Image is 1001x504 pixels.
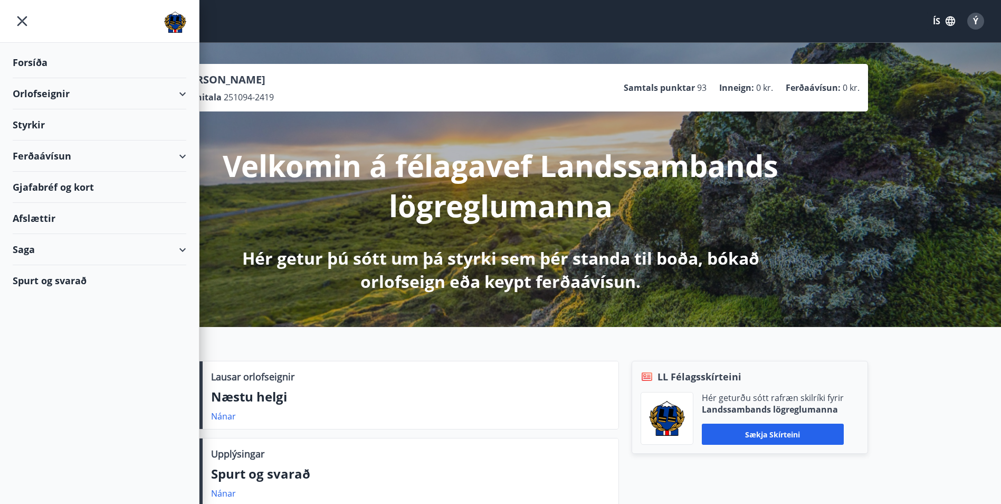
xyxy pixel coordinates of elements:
p: Hér getur þú sótt um þá styrki sem þér standa til boða, bókað orlofseign eða keypt ferðaávísun. [222,247,779,293]
div: Ferðaávísun [13,141,186,172]
div: Saga [13,234,186,265]
div: Styrkir [13,109,186,141]
button: menu [13,12,32,31]
img: union_logo [164,12,186,33]
span: Ý [973,15,978,27]
button: Sækja skírteini [702,424,844,445]
span: 0 kr. [756,82,773,94]
span: 93 [697,82,707,94]
p: Samtals punktar [624,82,695,94]
div: Forsíða [13,47,186,78]
span: 0 kr. [843,82,860,94]
p: Ferðaávísun : [786,82,841,94]
p: Upplýsingar [211,447,264,461]
div: Afslættir [13,203,186,234]
span: LL Félagsskírteini [657,370,741,384]
p: Kennitala [180,91,222,103]
img: 1cqKbADZNYZ4wXUG0EC2JmCwhQh0Y6EN22Kw4FTY.png [649,401,685,436]
p: Hér geturðu sótt rafræn skilríki fyrir [702,392,844,404]
p: Landssambands lögreglumanna [702,404,844,415]
button: ÍS [927,12,961,31]
a: Nánar [211,488,236,499]
p: [PERSON_NAME] [180,72,274,87]
p: Inneign : [719,82,754,94]
div: Gjafabréf og kort [13,172,186,203]
p: Spurt og svarað [211,465,610,483]
button: Ý [963,8,988,34]
div: Spurt og svarað [13,265,186,296]
div: Orlofseignir [13,78,186,109]
p: Velkomin á félagavef Landssambands lögreglumanna [222,145,779,226]
p: Lausar orlofseignir [211,370,294,384]
span: 251094-2419 [224,91,274,103]
a: Nánar [211,410,236,422]
p: Næstu helgi [211,388,610,406]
